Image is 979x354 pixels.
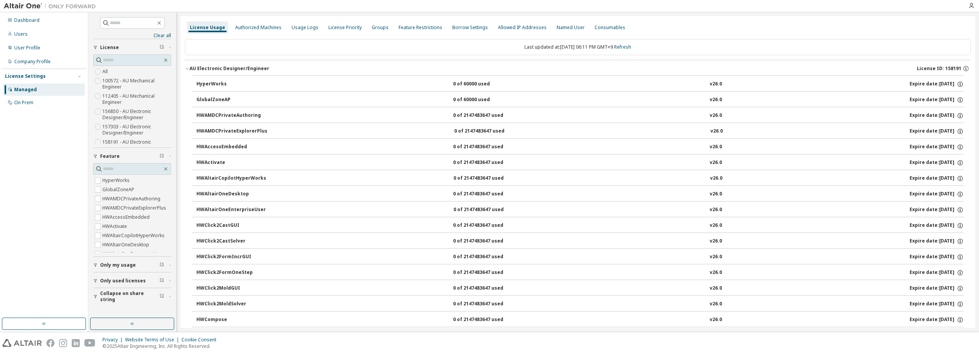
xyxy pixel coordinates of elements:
[710,81,722,88] div: v26.0
[46,339,54,347] img: facebook.svg
[102,222,129,231] label: HWActivate
[14,17,40,23] div: Dashboard
[910,222,964,229] div: Expire date: [DATE]
[453,222,522,229] div: 0 of 2147483647 used
[710,112,722,119] div: v26.0
[910,144,964,151] div: Expire date: [DATE]
[160,293,164,300] span: Clear filter
[102,107,171,122] label: 156850 - AU Electronic Designer/Engineer
[102,185,136,194] label: GlobalZoneAP
[125,337,181,343] div: Website Terms of Use
[196,144,265,151] div: HWAccessEmbedded
[100,290,160,303] span: Collapse on share string
[910,81,964,88] div: Expire date: [DATE]
[181,337,221,343] div: Cookie Consent
[93,33,171,39] a: Clear all
[710,175,722,182] div: v26.0
[102,240,151,249] label: HWAltairOneDesktop
[102,67,109,76] label: All
[196,81,265,88] div: HyperWorks
[14,100,33,106] div: On Prem
[93,272,171,289] button: Only used licenses
[196,139,964,156] button: HWAccessEmbedded0 of 2147483647 usedv26.0Expire date:[DATE]
[196,175,266,182] div: HWAltairCopilotHyperWorks
[196,269,265,276] div: HWClick2FormOneStep
[185,60,971,77] button: AU Electronic Designer/EngineerLicense ID: 158191
[102,337,125,343] div: Privacy
[93,148,171,165] button: Feature
[910,175,964,182] div: Expire date: [DATE]
[196,238,265,245] div: HWClick2CastSolver
[196,186,964,203] button: HWAltairOneDesktop0 of 2147483647 usedv26.0Expire date:[DATE]
[196,254,265,261] div: HWClick2FormIncrGUI
[710,316,722,323] div: v26.0
[196,202,964,218] button: HWAltairOneEnterpriseUser0 of 2147483647 usedv26.0Expire date:[DATE]
[190,66,269,72] div: AU Electronic Designer/Engineer
[160,153,164,159] span: Clear filter
[100,262,136,268] span: Only my usage
[453,285,522,292] div: 0 of 2147483647 used
[453,81,522,88] div: 0 of 60000 used
[196,170,964,187] button: HWAltairCopilotHyperWorks0 of 2147483647 usedv26.0Expire date:[DATE]
[614,44,631,50] a: Refresh
[100,153,120,159] span: Feature
[160,278,164,284] span: Clear filter
[453,191,522,198] div: 0 of 2147483647 used
[196,249,964,265] button: HWClick2FormIncrGUI0 of 2147483647 usedv26.0Expire date:[DATE]
[102,203,168,213] label: HWAMDCPrivateExplorerPlus
[910,112,964,119] div: Expire date: [DATE]
[93,257,171,274] button: Only my usage
[910,238,964,245] div: Expire date: [DATE]
[328,25,362,31] div: License Priority
[5,73,46,79] div: License Settings
[93,39,171,56] button: License
[910,97,964,103] div: Expire date: [DATE]
[196,222,265,229] div: HWClick2CastGUI
[710,159,722,166] div: v26.0
[14,59,51,65] div: Company Profile
[100,44,119,51] span: License
[196,217,964,234] button: HWClick2CastGUI0 of 2147483647 usedv26.0Expire date:[DATE]
[453,112,522,119] div: 0 of 2147483647 used
[160,262,164,268] span: Clear filter
[235,25,282,31] div: Authorized Machines
[196,233,964,250] button: HWClick2CastSolver0 of 2147483647 usedv26.0Expire date:[DATE]
[102,176,131,185] label: HyperWorks
[14,45,40,51] div: User Profile
[910,159,964,166] div: Expire date: [DATE]
[372,25,389,31] div: Groups
[196,92,964,108] button: GlobalZoneAP0 of 60000 usedv26.0Expire date:[DATE]
[910,254,964,261] div: Expire date: [DATE]
[102,343,221,349] p: © 2025 Altair Engineering, Inc. All Rights Reserved.
[453,97,522,103] div: 0 of 60000 used
[196,296,964,313] button: HWClick2MoldSolver0 of 2147483647 usedv26.0Expire date:[DATE]
[196,123,964,140] button: HWAMDCPrivateExplorerPlus0 of 2147483647 usedv26.0Expire date:[DATE]
[196,159,265,166] div: HWActivate
[595,25,625,31] div: Consumables
[910,128,964,135] div: Expire date: [DATE]
[910,301,964,308] div: Expire date: [DATE]
[292,25,318,31] div: Usage Logs
[557,25,585,31] div: Named User
[453,269,522,276] div: 0 of 2147483647 used
[910,206,964,213] div: Expire date: [DATE]
[102,76,171,92] label: 100572 - AU Mechanical Engineer
[14,31,28,37] div: Users
[453,175,522,182] div: 0 of 2147483647 used
[196,154,964,171] button: HWActivate0 of 2147483647 usedv26.0Expire date:[DATE]
[102,213,151,222] label: HWAccessEmbedded
[710,269,722,276] div: v26.0
[196,316,265,323] div: HWCompose
[160,44,164,51] span: Clear filter
[910,316,964,323] div: Expire date: [DATE]
[100,278,146,284] span: Only used licenses
[910,191,964,198] div: Expire date: [DATE]
[910,285,964,292] div: Expire date: [DATE]
[196,301,265,308] div: HWClick2MoldSolver
[710,144,722,151] div: v26.0
[453,238,522,245] div: 0 of 2147483647 used
[102,194,162,203] label: HWAMDCPrivateAuthoring
[14,87,37,93] div: Managed
[910,269,964,276] div: Expire date: [DATE]
[196,191,265,198] div: HWAltairOneDesktop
